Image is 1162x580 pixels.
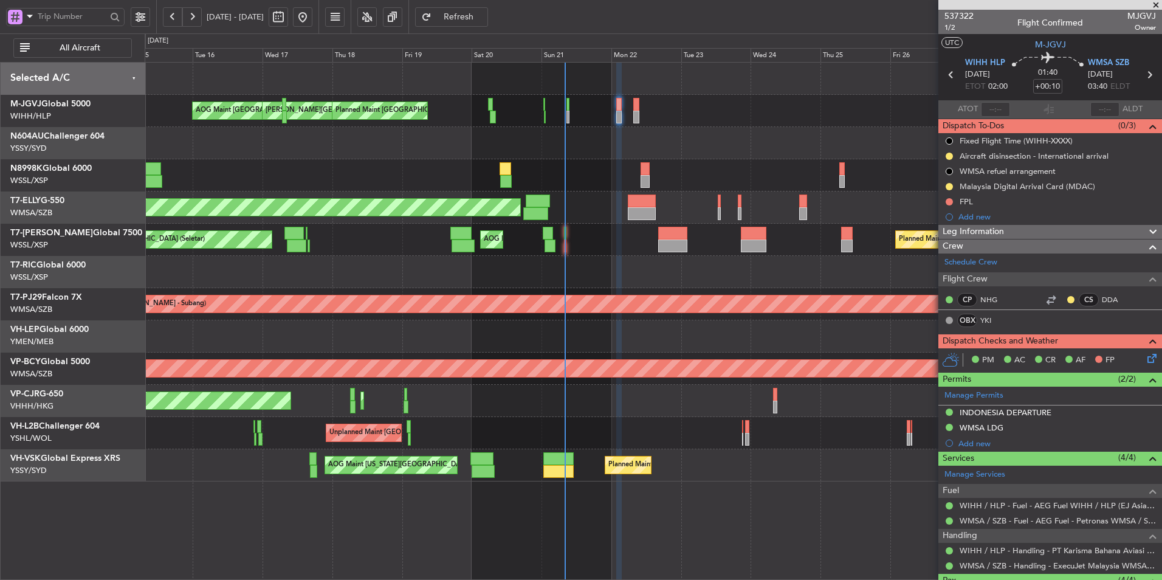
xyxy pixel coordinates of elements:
div: Malaysia Digital Arrival Card (MDAC) [960,181,1095,192]
input: Trip Number [38,7,106,26]
span: ETOT [965,81,985,93]
span: MJGVJ [1127,10,1156,22]
a: YSSY/SYD [10,465,47,476]
a: WMSA/SZB [10,304,52,315]
button: All Aircraft [13,38,132,58]
input: --:-- [981,102,1010,117]
a: WIHH/HLP [10,111,51,122]
div: Tue 23 [681,48,751,63]
span: [DATE] [1088,69,1113,81]
span: Handling [943,529,977,543]
a: VH-VSKGlobal Express XRS [10,454,120,463]
a: N604AUChallenger 604 [10,132,105,140]
a: WMSA/SZB [10,207,52,218]
span: T7-[PERSON_NAME] [10,229,93,237]
div: Mon 15 [123,48,193,63]
span: (2/2) [1118,373,1136,385]
div: Thu 25 [820,48,890,63]
div: Tue 16 [193,48,263,63]
a: Schedule Crew [944,257,997,269]
a: VH-L2BChallenger 604 [10,422,100,430]
div: Sun 21 [541,48,611,63]
a: WIHH / HLP - Fuel - AEG Fuel WIHH / HLP (EJ Asia Only) [960,500,1156,511]
span: (0/3) [1118,119,1136,132]
span: [DATE] [965,69,990,81]
a: VH-LEPGlobal 6000 [10,325,89,334]
span: Owner [1127,22,1156,33]
a: WSSL/XSP [10,175,48,186]
a: T7-RICGlobal 6000 [10,261,86,269]
div: WMSA LDG [960,423,1003,433]
div: OBX [957,314,977,327]
div: Add new [958,212,1156,222]
span: VP-BCY [10,357,41,366]
div: INDONESIA DEPARTURE [960,407,1051,418]
span: WIHH HLP [965,57,1005,69]
a: WMSA / SZB - Fuel - AEG Fuel - Petronas WMSA / SZB (EJ Asia Only) [960,516,1156,526]
span: VH-L2B [10,422,39,430]
div: [DATE] [148,36,168,46]
a: VP-CJRG-650 [10,390,63,398]
span: Permits [943,373,971,387]
div: Aircraft disinsection - International arrival [960,151,1109,161]
span: VH-LEP [10,325,40,334]
a: WMSA/SZB [10,368,52,379]
span: [DATE] - [DATE] [207,12,264,22]
span: T7-PJ29 [10,293,42,302]
span: T7-ELLY [10,196,41,205]
div: Thu 18 [332,48,402,63]
div: Planned Maint Sydney ([PERSON_NAME] Intl) [608,456,749,474]
div: Fri 26 [890,48,960,63]
a: WIHH / HLP - Handling - PT Karisma Bahana Aviasi WIHH / HLP [960,545,1156,556]
span: Crew [943,240,963,254]
div: CS [1079,293,1099,306]
div: Fri 19 [402,48,472,63]
span: FP [1105,354,1115,367]
a: N8998KGlobal 6000 [10,164,92,173]
div: Mon 22 [611,48,681,63]
div: Wed 24 [751,48,820,63]
a: T7-PJ29Falcon 7X [10,293,82,302]
a: Manage Services [944,469,1005,481]
span: T7-RIC [10,261,36,269]
span: N8998K [10,164,43,173]
a: M-JGVJGlobal 5000 [10,100,91,108]
div: AOG Maint [GEOGRAPHIC_DATA] (Seletar) [484,230,617,249]
span: M-JGVJ [1035,38,1066,51]
div: Flight Confirmed [1017,16,1083,29]
span: 1/2 [944,22,974,33]
span: M-JGVJ [10,100,41,108]
span: Refresh [434,13,484,21]
a: YKI [980,315,1008,326]
span: Flight Crew [943,272,988,286]
span: 02:00 [988,81,1008,93]
a: DDA [1102,294,1129,305]
a: YSHL/WOL [10,433,52,444]
span: ALDT [1122,103,1143,116]
a: Manage Permits [944,390,1003,402]
div: AOG Maint [US_STATE][GEOGRAPHIC_DATA] ([US_STATE] City Intl) [328,456,536,474]
a: YSSY/SYD [10,143,47,154]
div: AOG Maint [GEOGRAPHIC_DATA] (Halim Intl) [196,102,338,120]
div: Planned Maint [GEOGRAPHIC_DATA] (Seletar) [899,230,1042,249]
a: NHG [980,294,1008,305]
a: YMEN/MEB [10,336,53,347]
span: 03:40 [1088,81,1107,93]
a: T7-[PERSON_NAME]Global 7500 [10,229,142,237]
span: Dispatch Checks and Weather [943,334,1058,348]
div: [PERSON_NAME][GEOGRAPHIC_DATA] ([PERSON_NAME] Intl) [266,102,463,120]
button: UTC [941,37,963,48]
span: Leg Information [943,225,1004,239]
span: ELDT [1110,81,1130,93]
span: VP-CJR [10,390,40,398]
div: Fixed Flight Time (WIHH-XXXX) [960,136,1073,146]
span: N604AU [10,132,44,140]
a: WMSA / SZB - Handling - ExecuJet Malaysia WMSA / SZB [960,561,1156,571]
span: Fuel [943,484,959,498]
span: All Aircraft [32,44,128,52]
div: Planned Maint [GEOGRAPHIC_DATA] (Seletar) [335,102,478,120]
span: AC [1014,354,1025,367]
a: WSSL/XSP [10,240,48,250]
span: VH-VSK [10,454,41,463]
span: 537322 [944,10,974,22]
